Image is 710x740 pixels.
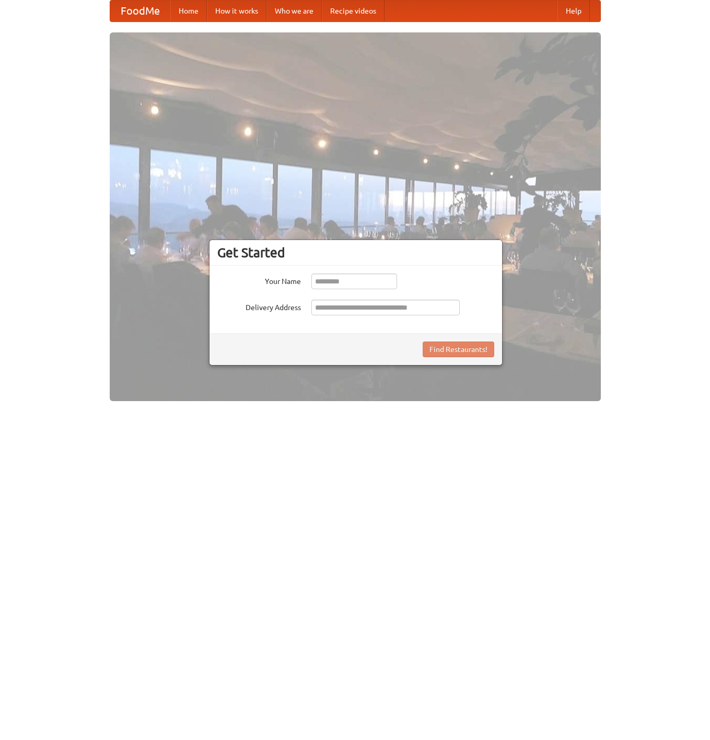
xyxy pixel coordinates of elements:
[322,1,385,21] a: Recipe videos
[217,274,301,287] label: Your Name
[557,1,590,21] a: Help
[207,1,266,21] a: How it works
[110,1,170,21] a: FoodMe
[423,341,494,357] button: Find Restaurants!
[217,245,494,260] h3: Get Started
[217,300,301,313] label: Delivery Address
[266,1,322,21] a: Who we are
[170,1,207,21] a: Home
